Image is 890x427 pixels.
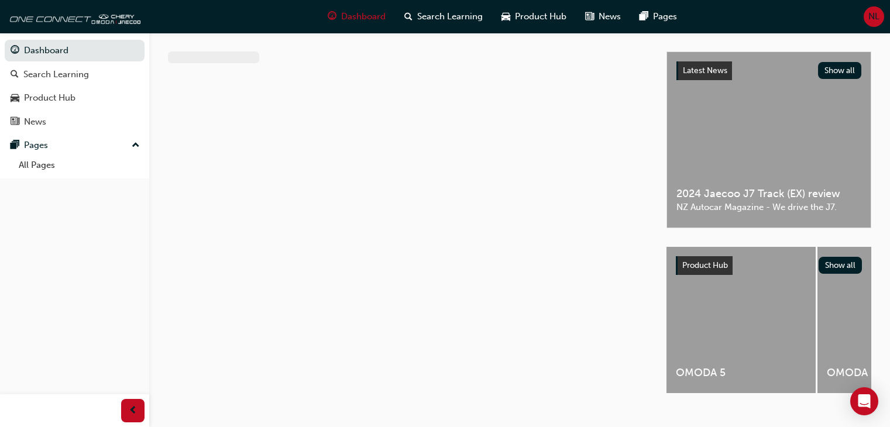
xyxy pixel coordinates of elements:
div: Open Intercom Messenger [850,387,878,415]
img: oneconnect [6,5,140,28]
a: Product Hub [5,87,145,109]
div: News [24,115,46,129]
a: news-iconNews [576,5,630,29]
div: Search Learning [23,68,89,81]
span: Latest News [683,66,727,75]
span: Dashboard [341,10,386,23]
a: Search Learning [5,64,145,85]
span: car-icon [11,93,19,104]
span: Product Hub [682,260,728,270]
a: Dashboard [5,40,145,61]
span: pages-icon [11,140,19,151]
span: OMODA 5 [676,366,806,380]
span: guage-icon [11,46,19,56]
button: Show all [818,62,862,79]
div: Product Hub [24,91,75,105]
a: OMODA 5 [666,247,816,393]
a: News [5,111,145,133]
span: guage-icon [328,9,336,24]
span: Search Learning [417,10,483,23]
span: news-icon [585,9,594,24]
span: Pages [653,10,677,23]
button: Pages [5,135,145,156]
span: prev-icon [129,404,138,418]
a: Product HubShow all [676,256,862,275]
span: search-icon [11,70,19,80]
button: Show all [819,257,862,274]
span: News [599,10,621,23]
a: Latest NewsShow all2024 Jaecoo J7 Track (EX) reviewNZ Autocar Magazine - We drive the J7. [666,51,871,228]
span: 2024 Jaecoo J7 Track (EX) review [676,187,861,201]
a: All Pages [14,156,145,174]
button: NL [864,6,884,27]
button: DashboardSearch LearningProduct HubNews [5,37,145,135]
span: up-icon [132,138,140,153]
span: car-icon [501,9,510,24]
a: search-iconSearch Learning [395,5,492,29]
div: Pages [24,139,48,152]
span: NL [868,10,879,23]
span: NZ Autocar Magazine - We drive the J7. [676,201,861,214]
a: pages-iconPages [630,5,686,29]
a: car-iconProduct Hub [492,5,576,29]
a: Latest NewsShow all [676,61,861,80]
span: Product Hub [515,10,566,23]
span: pages-icon [640,9,648,24]
span: search-icon [404,9,413,24]
a: guage-iconDashboard [318,5,395,29]
span: news-icon [11,117,19,128]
